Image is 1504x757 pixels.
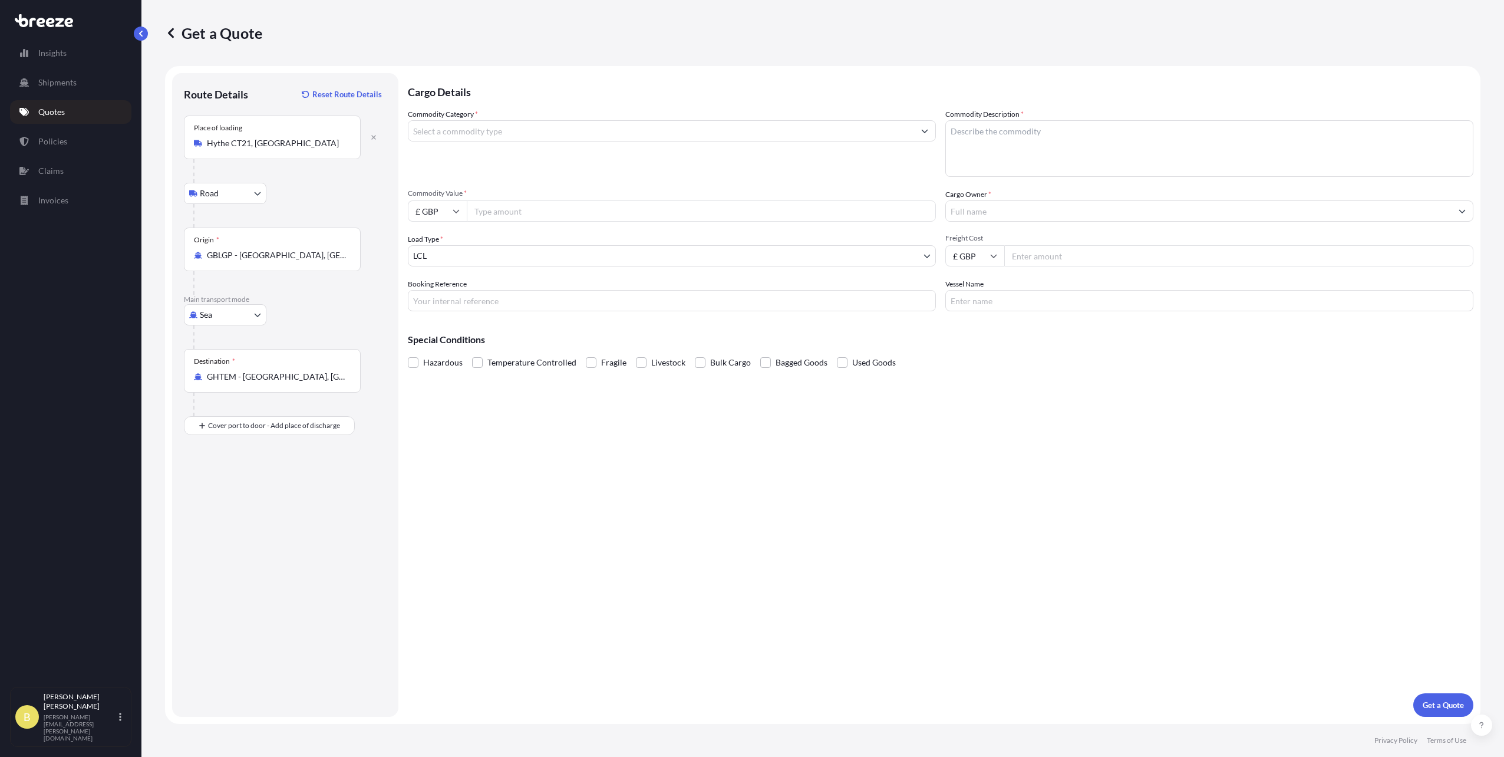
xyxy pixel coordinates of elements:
[852,354,896,371] span: Used Goods
[38,77,77,88] p: Shipments
[10,130,131,153] a: Policies
[184,295,387,304] p: Main transport mode
[200,309,212,321] span: Sea
[945,233,1473,243] span: Freight Cost
[487,354,576,371] span: Temperature Controlled
[10,159,131,183] a: Claims
[194,357,235,366] div: Destination
[194,235,219,245] div: Origin
[184,183,266,204] button: Select transport
[710,354,751,371] span: Bulk Cargo
[408,189,936,198] span: Commodity Value
[1413,693,1473,717] button: Get a Quote
[413,250,427,262] span: LCL
[408,108,478,120] label: Commodity Category
[946,200,1452,222] input: Full name
[467,200,936,222] input: Type amount
[10,71,131,94] a: Shipments
[408,120,914,141] input: Select a commodity type
[10,41,131,65] a: Insights
[776,354,827,371] span: Bagged Goods
[601,354,626,371] span: Fragile
[408,290,936,311] input: Your internal reference
[24,711,31,723] span: B
[1374,736,1417,745] a: Privacy Policy
[207,371,346,383] input: Destination
[184,304,266,325] button: Select transport
[945,189,991,200] label: Cargo Owner
[312,88,382,100] p: Reset Route Details
[945,278,984,290] label: Vessel Name
[1452,200,1473,222] button: Show suggestions
[651,354,685,371] span: Livestock
[10,189,131,212] a: Invoices
[408,245,936,266] button: LCL
[200,187,219,199] span: Road
[208,420,340,432] span: Cover port to door - Add place of discharge
[207,137,346,149] input: Place of loading
[44,713,117,742] p: [PERSON_NAME][EMAIL_ADDRESS][PERSON_NAME][DOMAIN_NAME]
[38,136,67,147] p: Policies
[945,108,1024,120] label: Commodity Description
[408,73,1473,108] p: Cargo Details
[423,354,463,371] span: Hazardous
[38,165,64,177] p: Claims
[914,120,935,141] button: Show suggestions
[10,100,131,124] a: Quotes
[1427,736,1466,745] a: Terms of Use
[1004,245,1473,266] input: Enter amount
[184,87,248,101] p: Route Details
[38,47,67,59] p: Insights
[408,278,467,290] label: Booking Reference
[408,233,443,245] span: Load Type
[44,692,117,711] p: [PERSON_NAME] [PERSON_NAME]
[38,106,65,118] p: Quotes
[38,195,68,206] p: Invoices
[207,249,346,261] input: Origin
[296,85,387,104] button: Reset Route Details
[945,290,1473,311] input: Enter name
[408,335,1473,344] p: Special Conditions
[194,123,242,133] div: Place of loading
[165,24,262,42] p: Get a Quote
[1423,699,1464,711] p: Get a Quote
[184,416,355,435] button: Cover port to door - Add place of discharge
